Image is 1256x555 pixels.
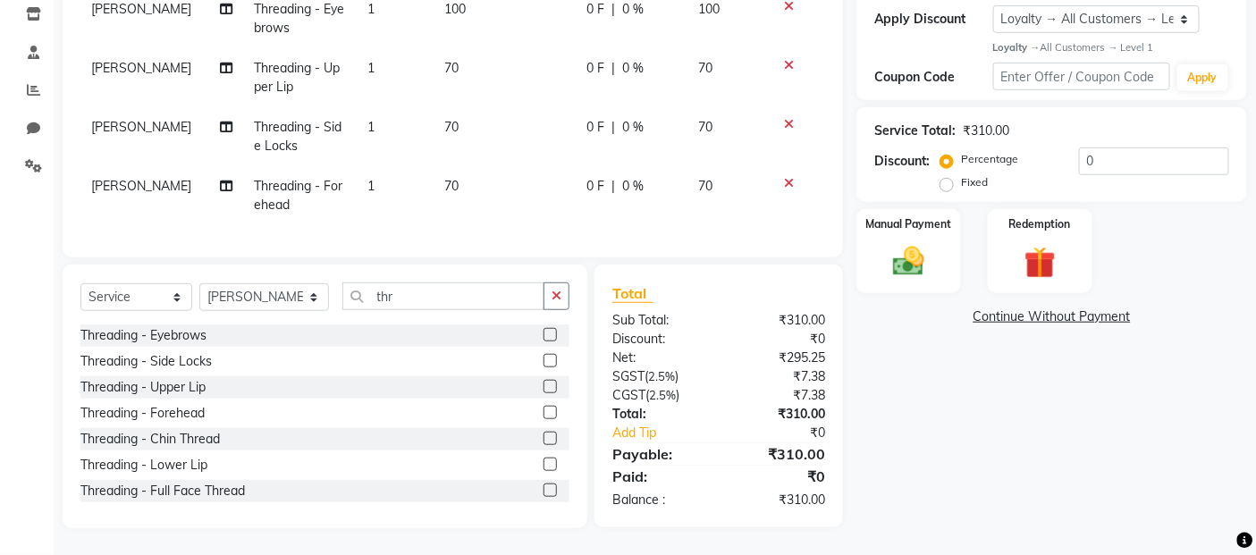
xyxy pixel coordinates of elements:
[599,349,719,367] div: Net:
[1009,216,1071,232] label: Redemption
[698,178,712,194] span: 70
[91,178,191,194] span: [PERSON_NAME]
[599,311,719,330] div: Sub Total:
[719,367,839,386] div: ₹7.38
[80,482,245,500] div: Threading - Full Face Thread
[599,466,719,487] div: Paid:
[599,330,719,349] div: Discount:
[874,122,956,140] div: Service Total:
[444,60,459,76] span: 70
[719,349,839,367] div: ₹295.25
[883,243,934,280] img: _cash.svg
[91,60,191,76] span: [PERSON_NAME]
[599,386,719,405] div: ( )
[698,60,712,76] span: 70
[719,405,839,424] div: ₹310.00
[444,119,459,135] span: 70
[719,466,839,487] div: ₹0
[254,60,340,95] span: Threading - Upper Lip
[698,1,720,17] span: 100
[444,178,459,194] span: 70
[993,63,1170,90] input: Enter Offer / Coupon Code
[961,174,988,190] label: Fixed
[648,369,675,383] span: 2.5%
[368,119,375,135] span: 1
[254,119,341,154] span: Threading - Side Locks
[719,443,839,465] div: ₹310.00
[80,404,205,423] div: Threading - Forehead
[368,60,375,76] span: 1
[612,368,645,384] span: SGST
[612,387,645,403] span: CGST
[599,491,719,509] div: Balance :
[1015,243,1066,282] img: _gift.svg
[622,59,644,78] span: 0 %
[961,151,1018,167] label: Percentage
[622,118,644,137] span: 0 %
[254,178,342,213] span: Threading - Forehead
[719,330,839,349] div: ₹0
[80,352,212,371] div: Threading - Side Locks
[719,311,839,330] div: ₹310.00
[586,118,604,137] span: 0 F
[1177,64,1228,91] button: Apply
[612,284,653,303] span: Total
[80,378,206,397] div: Threading - Upper Lip
[993,40,1229,55] div: All Customers → Level 1
[586,177,604,196] span: 0 F
[368,178,375,194] span: 1
[611,118,615,137] span: |
[342,282,545,310] input: Search or Scan
[599,424,738,442] a: Add Tip
[599,367,719,386] div: ( )
[622,177,644,196] span: 0 %
[860,307,1243,326] a: Continue Without Payment
[91,1,191,17] span: [PERSON_NAME]
[993,41,1041,54] strong: Loyalty →
[444,1,466,17] span: 100
[866,216,952,232] label: Manual Payment
[719,491,839,509] div: ₹310.00
[91,119,191,135] span: [PERSON_NAME]
[698,119,712,135] span: 70
[611,59,615,78] span: |
[874,152,930,171] div: Discount:
[80,326,207,345] div: Threading - Eyebrows
[254,1,344,36] span: Threading - Eyebrows
[80,456,207,475] div: Threading - Lower Lip
[874,68,992,87] div: Coupon Code
[739,424,839,442] div: ₹0
[611,177,615,196] span: |
[599,443,719,465] div: Payable:
[719,386,839,405] div: ₹7.38
[80,430,220,449] div: Threading - Chin Thread
[368,1,375,17] span: 1
[586,59,604,78] span: 0 F
[599,405,719,424] div: Total:
[963,122,1009,140] div: ₹310.00
[649,388,676,402] span: 2.5%
[874,10,992,29] div: Apply Discount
